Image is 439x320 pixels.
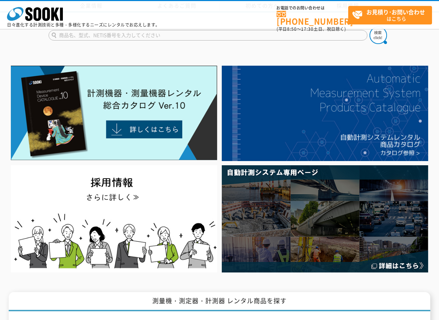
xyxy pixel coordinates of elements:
[287,26,297,32] span: 8:50
[7,23,160,27] p: 日々進化する計測技術と多種・多様化するニーズにレンタルでお応えします。
[277,26,346,32] span: (平日 ～ 土日、祝日除く)
[366,8,425,16] strong: お見積り･お問い合わせ
[352,6,432,24] span: はこちら
[301,26,314,32] span: 17:30
[222,165,428,272] img: 自動計測システム専用ページ
[370,27,387,44] img: btn_search.png
[222,66,428,161] img: 自動計測システムカタログ
[9,292,430,311] h1: 測量機・測定器・計測器 レンタル商品を探す
[348,6,432,24] a: お見積り･お問い合わせはこちら
[11,165,217,272] img: SOOKI recruit
[49,30,367,41] input: 商品名、型式、NETIS番号を入力してください
[277,6,348,10] span: お電話でのお問い合わせは
[277,11,348,25] a: [PHONE_NUMBER]
[11,66,217,160] img: Catalog Ver10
